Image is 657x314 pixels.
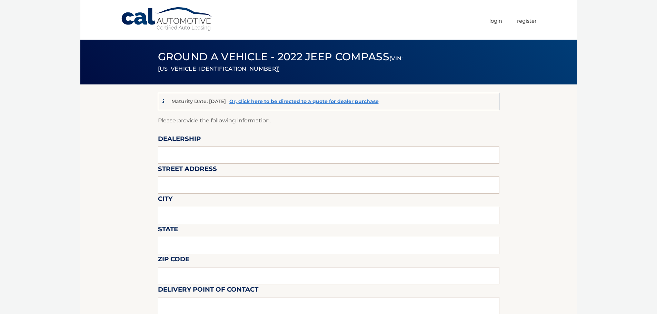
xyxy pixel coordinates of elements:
[158,284,258,297] label: Delivery Point of Contact
[517,15,537,27] a: Register
[158,55,403,72] small: (VIN: [US_VEHICLE_IDENTIFICATION_NUMBER])
[229,98,379,104] a: Or, click here to be directed to a quote for dealer purchase
[489,15,502,27] a: Login
[158,50,403,73] span: Ground a Vehicle - 2022 Jeep Compass
[171,98,226,104] p: Maturity Date: [DATE]
[158,134,201,146] label: Dealership
[158,164,217,176] label: Street Address
[158,254,189,267] label: Zip Code
[158,194,172,206] label: City
[158,224,178,237] label: State
[121,7,214,31] a: Cal Automotive
[158,116,499,125] p: Please provide the following information.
